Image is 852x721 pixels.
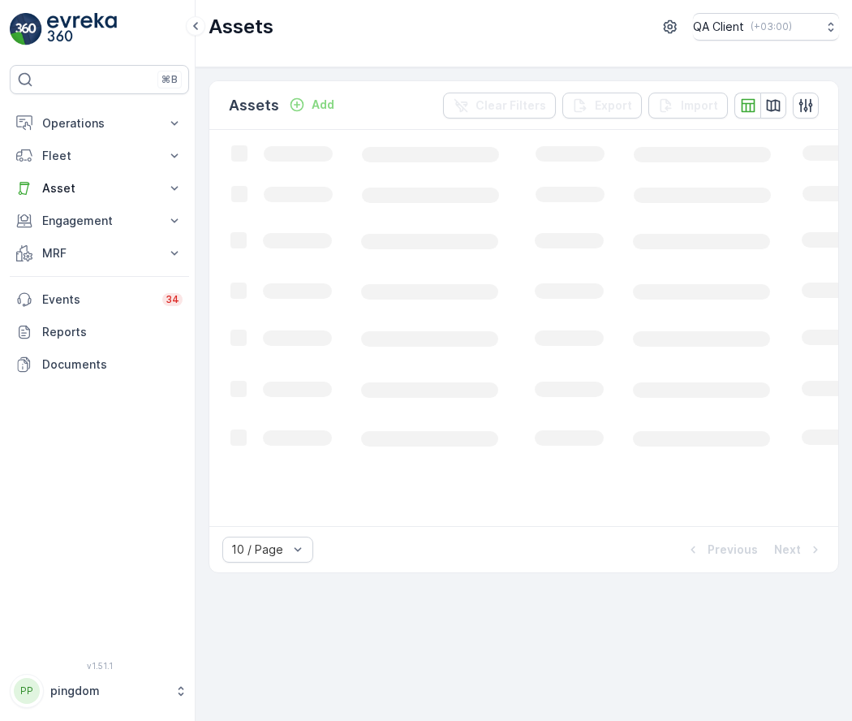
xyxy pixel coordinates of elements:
[10,661,189,671] span: v 1.51.1
[10,674,189,708] button: PPpingdom
[42,245,157,261] p: MRF
[42,356,183,373] p: Documents
[10,237,189,270] button: MRF
[693,13,839,41] button: QA Client(+03:00)
[774,542,801,558] p: Next
[42,148,157,164] p: Fleet
[209,14,273,40] p: Assets
[229,94,279,117] p: Assets
[10,205,189,237] button: Engagement
[693,19,744,35] p: QA Client
[42,213,157,229] p: Engagement
[166,293,179,306] p: 34
[10,13,42,45] img: logo
[683,540,759,559] button: Previous
[648,93,728,119] button: Import
[475,97,546,114] p: Clear Filters
[10,140,189,172] button: Fleet
[42,115,157,132] p: Operations
[10,316,189,348] a: Reports
[708,542,758,558] p: Previous
[772,540,825,559] button: Next
[10,283,189,316] a: Events34
[443,93,556,119] button: Clear Filters
[42,291,153,308] p: Events
[42,180,157,196] p: Asset
[161,73,178,86] p: ⌘B
[50,683,166,699] p: pingdom
[14,678,40,704] div: PP
[751,20,792,33] p: ( +03:00 )
[42,324,183,340] p: Reports
[10,107,189,140] button: Operations
[10,172,189,205] button: Asset
[312,97,334,113] p: Add
[282,95,341,114] button: Add
[10,348,189,381] a: Documents
[595,97,632,114] p: Export
[681,97,718,114] p: Import
[562,93,642,119] button: Export
[47,13,117,45] img: logo_light-DOdMpM7g.png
